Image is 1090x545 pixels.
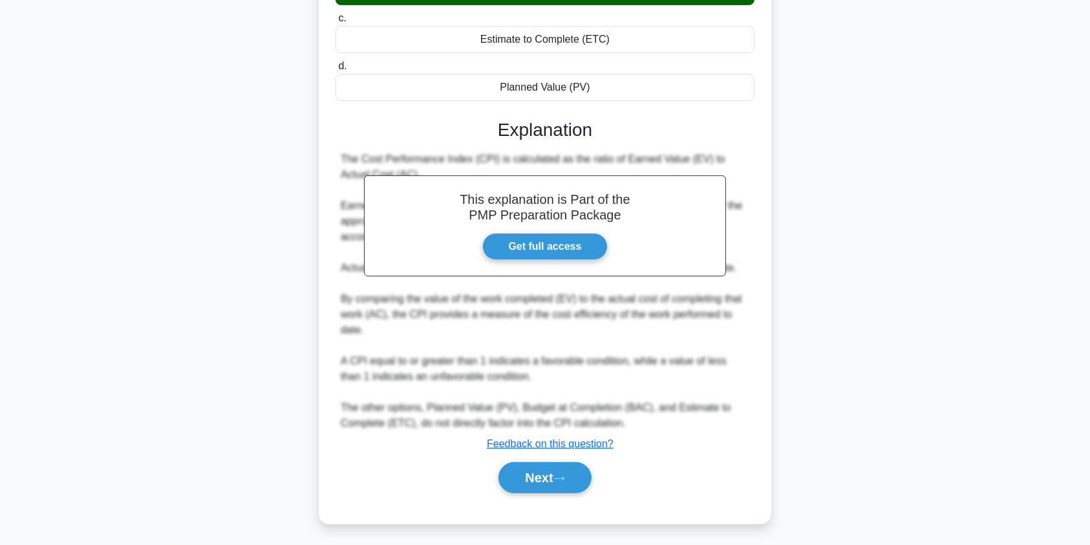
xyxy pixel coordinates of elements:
[482,233,608,260] a: Get full access
[498,462,591,493] button: Next
[487,438,614,449] a: Feedback on this question?
[336,74,754,101] div: Planned Value (PV)
[341,151,749,431] div: The Cost Performance Index (CPI) is calculated as the ratio of Earned Value (EV) to Actual Cost (...
[338,12,346,23] span: c.
[343,119,747,141] h3: Explanation
[336,26,754,53] div: Estimate to Complete (ETC)
[338,60,347,71] span: d.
